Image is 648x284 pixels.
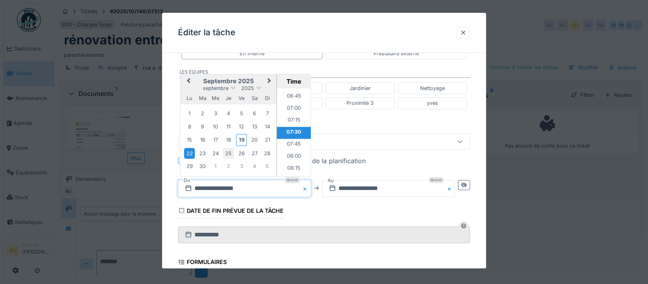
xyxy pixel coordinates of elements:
div: Choose dimanche 28 septembre 2025 [262,148,273,159]
button: Close [302,180,311,197]
div: Choose dimanche 21 septembre 2025 [262,134,273,145]
div: Choose dimanche 7 septembre 2025 [262,108,273,119]
div: Choose mardi 16 septembre 2025 [197,134,208,145]
div: Choose mercredi 3 septembre 2025 [210,108,221,119]
div: Date de fin prévue de la tâche [178,205,284,218]
label: Du [183,176,191,185]
div: Prestataire externe [374,50,419,57]
li: 07:45 [277,139,311,151]
div: Jardinier [350,84,371,92]
span: septembre [203,85,228,91]
div: En interne [240,50,264,57]
div: Choose lundi 22 septembre 2025 [184,148,195,159]
div: mardi [197,92,208,103]
div: Choose samedi 4 octobre 2025 [249,161,260,172]
div: Choose mardi 30 septembre 2025 [197,161,208,172]
div: samedi [249,92,260,103]
div: Choose lundi 15 septembre 2025 [184,134,195,145]
div: Choose mardi 9 septembre 2025 [197,121,208,132]
div: Choose samedi 27 septembre 2025 [249,148,260,159]
div: Choose samedi 6 septembre 2025 [249,108,260,119]
div: Choose samedi 20 septembre 2025 [249,134,260,145]
div: Month septembre, 2025 [183,107,274,173]
li: 08:00 [277,151,311,163]
div: Choose samedi 13 septembre 2025 [249,121,260,132]
div: Choose mardi 23 septembre 2025 [197,148,208,159]
div: Choose mardi 2 septembre 2025 [197,108,208,119]
li: 07:15 [277,115,311,127]
div: Choose lundi 8 septembre 2025 [184,121,195,132]
li: 08:30 [277,175,311,187]
div: Requis [285,177,300,183]
div: Choose jeudi 25 septembre 2025 [223,148,234,159]
li: 07:00 [277,103,311,115]
div: dimanche [262,92,273,103]
div: Nettoyage [420,84,445,92]
li: 07:30 [277,127,311,139]
label: Les équipes [180,69,470,78]
div: Proximité 3 [346,99,374,107]
li: 08:15 [277,163,311,175]
div: Choose vendredi 26 septembre 2025 [236,148,247,159]
button: Next Month [264,75,276,88]
div: Choose jeudi 2 octobre 2025 [223,161,234,172]
div: Time [279,78,308,85]
div: Choose vendredi 3 octobre 2025 [236,161,247,172]
div: jeudi [223,92,234,103]
div: Formulaires [178,256,227,270]
div: Choose jeudi 18 septembre 2025 [223,134,234,145]
li: 06:45 [277,91,311,103]
h3: Éditer la tâche [178,28,235,38]
div: Choose mercredi 10 septembre 2025 [210,121,221,132]
div: Choose mercredi 1 octobre 2025 [210,161,221,172]
div: lundi [184,92,195,103]
h2: septembre 2025 [180,78,276,85]
label: Au [327,176,334,185]
div: mercredi [210,92,221,103]
button: Previous Month [181,75,194,88]
ul: Time [277,88,311,176]
div: Choose lundi 29 septembre 2025 [184,161,195,172]
div: vendredi [236,92,247,103]
div: Choose lundi 1 septembre 2025 [184,108,195,119]
div: Choose mercredi 17 septembre 2025 [210,134,221,145]
div: Choose vendredi 19 septembre 2025 [236,134,247,146]
div: Choose dimanche 5 octobre 2025 [262,161,273,172]
div: Choose vendredi 12 septembre 2025 [236,121,247,132]
button: Close [446,180,455,197]
span: 2025 [241,85,254,91]
div: yves [427,99,438,107]
div: Choose vendredi 5 septembre 2025 [236,108,247,119]
div: Choose jeudi 11 septembre 2025 [223,121,234,132]
div: Choose mercredi 24 septembre 2025 [210,148,221,159]
div: Choose jeudi 4 septembre 2025 [223,108,234,119]
div: Requis [429,177,444,183]
div: Choose dimanche 14 septembre 2025 [262,121,273,132]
